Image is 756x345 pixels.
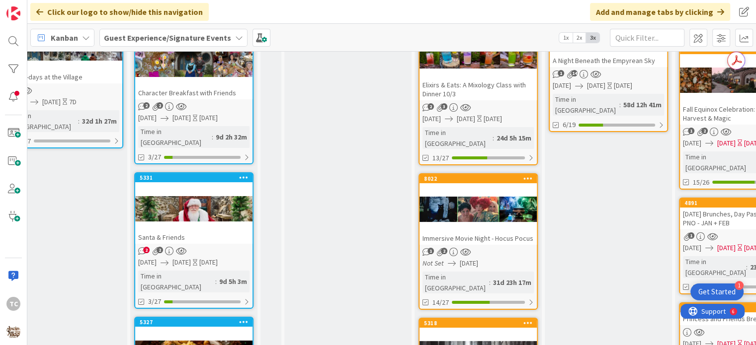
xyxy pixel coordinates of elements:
[138,113,157,123] span: [DATE]
[157,102,163,109] span: 2
[621,99,664,110] div: 58d 12h 41m
[6,325,20,339] img: avatar
[590,3,730,21] div: Add and manage tabs by clicking
[690,283,744,300] div: Open Get Started checklist, remaining modules: 1
[140,174,252,181] div: 5331
[78,116,80,127] span: :
[21,1,45,13] span: Support
[441,248,447,254] span: 2
[42,97,61,107] span: [DATE]
[172,257,191,268] span: [DATE]
[140,319,252,326] div: 5327
[422,272,489,293] div: Time in [GEOGRAPHIC_DATA]
[698,287,736,297] div: Get Started
[735,281,744,290] div: 1
[212,132,213,142] span: :
[683,138,701,148] span: [DATE]
[420,232,537,245] div: Immersive Movie Night - Hocus Pocus
[420,319,537,328] div: 5318
[717,138,736,148] span: [DATE]
[683,256,746,278] div: Time in [GEOGRAPHIC_DATA]
[553,94,619,116] div: Time in [GEOGRAPHIC_DATA]
[135,173,252,182] div: 5331
[553,80,571,91] span: [DATE]
[746,262,748,273] span: :
[8,110,78,132] div: Time in [GEOGRAPHIC_DATA]
[135,29,252,99] div: Character Breakfast with Friends
[419,173,538,310] a: 8022Immersive Movie Night - Hocus PocusNot Set[DATE]Time in [GEOGRAPHIC_DATA]:31d 23h 17m14/27
[143,102,150,109] span: 2
[688,232,694,239] span: 1
[587,80,605,91] span: [DATE]
[134,28,253,164] a: Character Breakfast with Friends[DATE][DATE][DATE]Time in [GEOGRAPHIC_DATA]:9d 2h 32m3/27
[420,174,537,183] div: 8022
[80,116,119,127] div: 32d 1h 27m
[138,271,215,292] div: Time in [GEOGRAPHIC_DATA]
[215,276,217,287] span: :
[717,243,736,253] span: [DATE]
[460,258,478,269] span: [DATE]
[217,276,250,287] div: 9d 5h 3m
[614,80,632,91] div: [DATE]
[420,21,537,100] div: Elixirs & Eats: A Mixology Class with Dinner 10/3
[199,113,218,123] div: [DATE]
[563,120,576,130] span: 6/19
[683,243,701,253] span: [DATE]
[573,33,586,43] span: 2x
[6,6,20,20] img: Visit kanbanzone.com
[558,70,564,76] span: 1
[4,12,123,148] a: [DATE]-days at the Village[DATE]7DTime in [GEOGRAPHIC_DATA]:32d 1h 27m0/27
[494,133,534,143] div: 24d 5h 15m
[427,248,434,254] span: 1
[422,114,441,124] span: [DATE]
[493,133,494,143] span: :
[586,33,599,43] span: 3x
[432,153,449,163] span: 13/27
[427,103,434,110] span: 2
[432,297,449,308] span: 14/27
[422,259,444,268] i: Not Set
[135,318,252,327] div: 5327
[457,114,475,124] span: [DATE]
[559,33,573,43] span: 1x
[138,257,157,268] span: [DATE]
[424,175,537,182] div: 8022
[135,173,252,244] div: 5331Santa & Friends
[143,247,150,253] span: 2
[51,32,78,44] span: Kanban
[138,126,212,148] div: Time in [GEOGRAPHIC_DATA]
[489,277,491,288] span: :
[5,70,122,83] div: [DATE]-days at the Village
[104,33,231,43] b: Guest Experience/Signature Events
[701,128,708,134] span: 2
[148,296,161,307] span: 3/27
[693,177,709,188] span: 15/26
[420,174,537,245] div: 8022Immersive Movie Night - Hocus Pocus
[134,172,253,309] a: 5331Santa & Friends[DATE][DATE][DATE]Time in [GEOGRAPHIC_DATA]:9d 5h 3m3/27
[571,70,578,76] span: 14
[30,3,209,21] div: Click our logo to show/hide this navigation
[135,231,252,244] div: Santa & Friends
[484,114,502,124] div: [DATE]
[419,20,538,165] a: Elixirs & Eats: A Mixology Class with Dinner 10/3[DATE][DATE][DATE]Time in [GEOGRAPHIC_DATA]:24d ...
[52,4,54,12] div: 6
[424,320,537,327] div: 5318
[213,132,250,142] div: 9d 2h 32m
[693,282,706,292] span: 7/17
[441,103,447,110] span: 3
[135,86,252,99] div: Character Breakfast with Friends
[148,152,161,162] span: 3/27
[610,29,684,47] input: Quick Filter...
[199,257,218,268] div: [DATE]
[422,127,493,149] div: Time in [GEOGRAPHIC_DATA]
[420,78,537,100] div: Elixirs & Eats: A Mixology Class with Dinner 10/3
[619,99,621,110] span: :
[688,128,694,134] span: 1
[157,247,163,253] span: 2
[491,277,534,288] div: 31d 23h 17m
[69,97,77,107] div: 7D
[550,54,667,67] div: A Night Beneath the Empyrean Sky
[6,297,20,311] div: TC
[172,113,191,123] span: [DATE]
